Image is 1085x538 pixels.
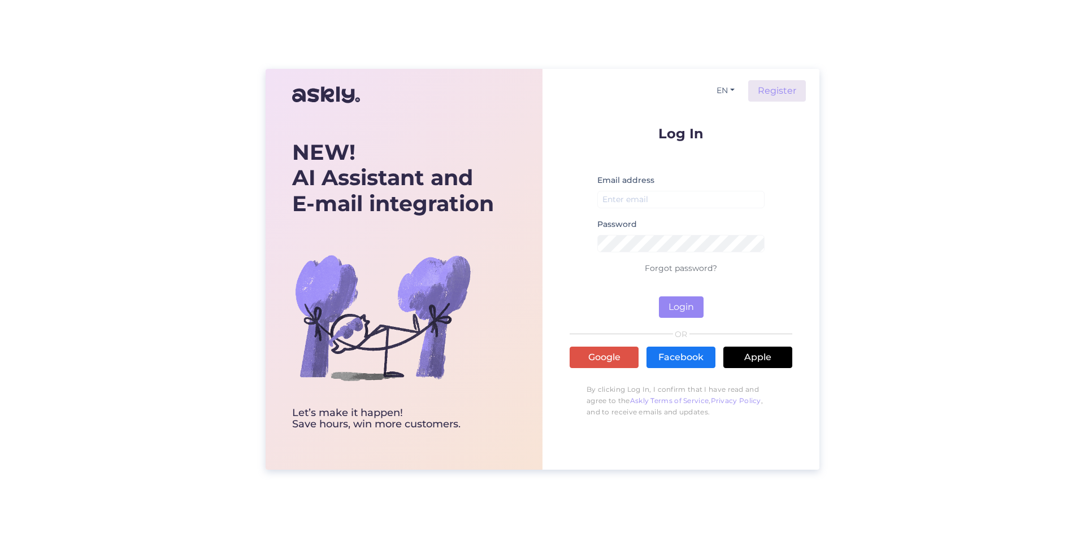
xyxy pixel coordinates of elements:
[748,80,806,102] a: Register
[570,347,639,368] a: Google
[645,263,717,273] a: Forgot password?
[597,191,765,208] input: Enter email
[711,396,761,405] a: Privacy Policy
[646,347,715,368] a: Facebook
[570,126,792,141] p: Log In
[597,218,637,230] label: Password
[659,296,704,318] button: Login
[292,408,494,430] div: Let’s make it happen! Save hours, win more customers.
[723,347,792,368] a: Apple
[597,174,654,186] label: Email address
[292,227,473,408] img: bg-askly
[570,378,792,423] p: By clicking Log In, I confirm that I have read and agree to the , , and to receive emails and upd...
[292,139,494,217] div: AI Assistant and E-mail integration
[712,82,739,99] button: EN
[630,396,709,405] a: Askly Terms of Service
[673,330,689,338] span: OR
[292,139,355,165] b: NEW!
[292,81,360,108] img: Askly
